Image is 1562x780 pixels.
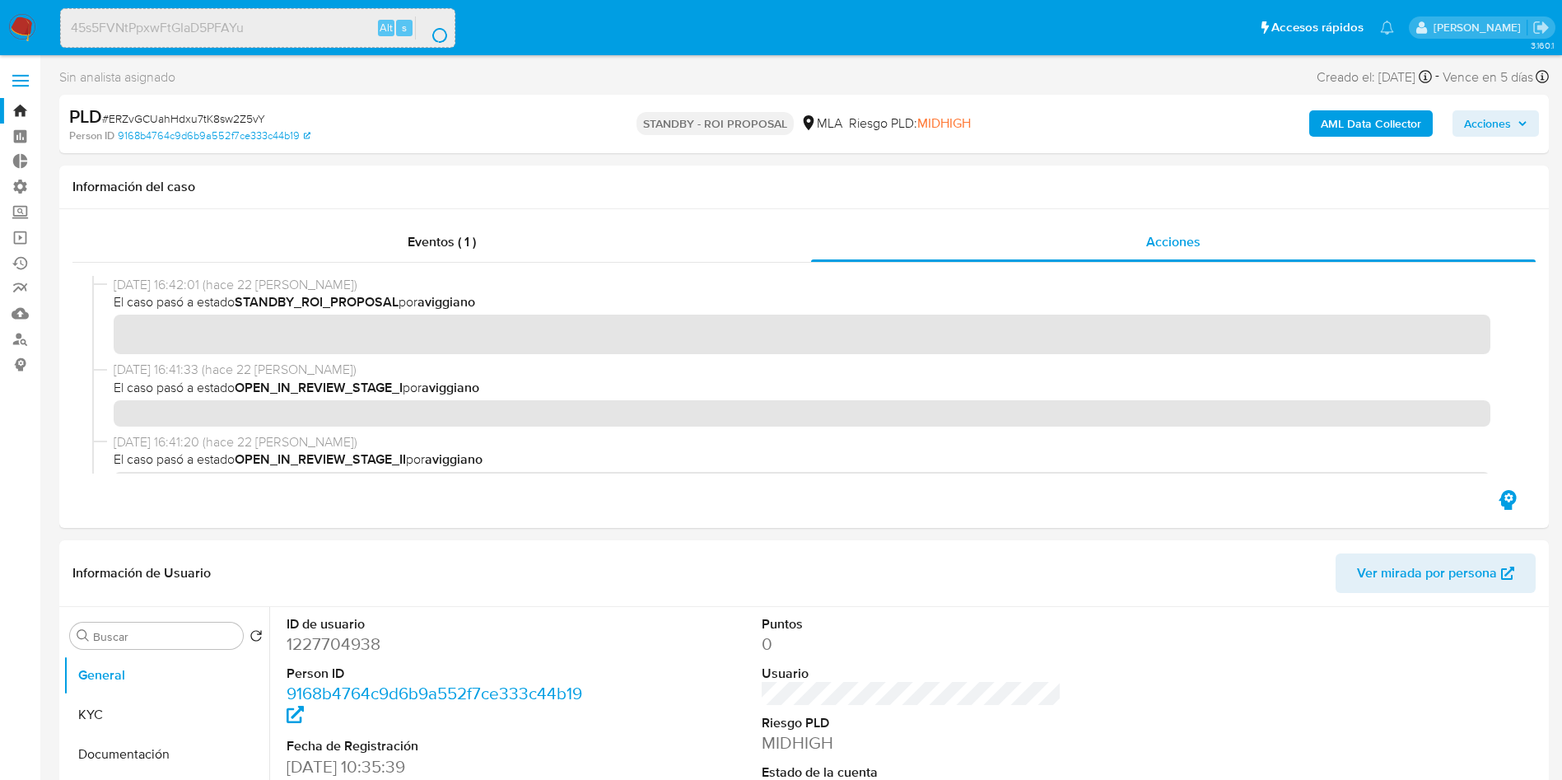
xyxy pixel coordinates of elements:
a: 9168b4764c9d6b9a552f7ce333c44b19 [118,128,310,143]
b: PLD [69,103,102,129]
dd: [DATE] 10:35:39 [287,755,587,778]
span: Eventos ( 1 ) [408,232,476,251]
div: Creado el: [DATE] [1317,66,1432,88]
span: Sin analista asignado [59,68,175,86]
dt: Puntos [762,615,1062,633]
h1: Información de Usuario [72,565,211,581]
button: AML Data Collector [1309,110,1433,137]
dd: 0 [762,633,1062,656]
button: Buscar [77,629,90,642]
b: AML Data Collector [1321,110,1421,137]
input: Buscar [93,629,236,644]
span: s [402,20,407,35]
a: Salir [1532,19,1550,36]
span: # ERZvGCUahHdxu7tK8sw2Z5vY [102,110,265,127]
button: Volver al orden por defecto [249,629,263,647]
span: Acciones [1146,232,1201,251]
input: Buscar usuario o caso... [61,17,455,39]
dt: Person ID [287,665,587,683]
h1: Información del caso [72,179,1536,195]
p: STANDBY - ROI PROPOSAL [636,112,794,135]
span: Vence en 5 días [1443,68,1533,86]
button: Documentación [63,735,269,774]
dt: ID de usuario [287,615,587,633]
dd: 1227704938 [287,633,587,656]
dt: Riesgo PLD [762,714,1062,732]
b: Person ID [69,128,114,143]
button: Acciones [1452,110,1539,137]
dt: Fecha de Registración [287,737,587,755]
span: Alt [380,20,393,35]
button: General [63,656,269,695]
p: gustavo.deseta@mercadolibre.com [1434,20,1527,35]
span: Ver mirada por persona [1357,553,1497,593]
span: - [1435,66,1439,88]
a: 9168b4764c9d6b9a552f7ce333c44b19 [287,681,582,728]
a: Notificaciones [1380,21,1394,35]
span: Acciones [1464,110,1511,137]
button: search-icon [415,16,449,40]
span: Riesgo PLD: [849,114,971,133]
dt: Usuario [762,665,1062,683]
dd: MIDHIGH [762,731,1062,754]
span: MIDHIGH [917,114,971,133]
span: Accesos rápidos [1271,19,1364,36]
button: Ver mirada por persona [1336,553,1536,593]
button: KYC [63,695,269,735]
div: MLA [800,114,842,133]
